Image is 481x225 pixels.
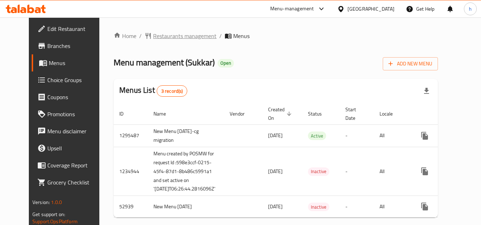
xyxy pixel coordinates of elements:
a: Upsell [32,140,109,157]
span: Vendor [230,109,254,118]
nav: breadcrumb [114,32,438,40]
td: - [340,196,374,218]
span: Grocery Checklist [47,178,104,187]
li: / [219,32,222,40]
td: New Menu [DATE]-cg migration [148,124,224,147]
a: Coverage Report [32,157,109,174]
td: 1295487 [114,124,148,147]
span: [DATE] [268,202,283,211]
div: Menu-management [270,5,314,13]
td: Menu created by POSMW for request Id :598e3ccf-0215-45f4-87d1-8b486c5991a1 and set active on '[DA... [148,147,224,196]
span: Inactive [308,203,329,211]
button: Change Status [433,198,450,215]
a: Restaurants management [145,32,216,40]
span: Choice Groups [47,76,104,84]
button: Add New Menu [383,57,438,70]
button: more [416,198,433,215]
td: 1234944 [114,147,148,196]
span: Branches [47,42,104,50]
span: Created On [268,105,294,122]
span: Status [308,109,331,118]
td: All [374,124,411,147]
span: ID [119,109,133,118]
a: Choice Groups [32,71,109,89]
span: 3 record(s) [157,88,187,95]
td: All [374,196,411,218]
span: Inactive [308,167,329,176]
span: Upsell [47,144,104,152]
li: / [139,32,142,40]
a: Coupons [32,89,109,106]
span: Get support on: [32,210,65,219]
td: All [374,147,411,196]
span: Active [308,132,326,140]
a: Branches [32,37,109,54]
div: [GEOGRAPHIC_DATA] [347,5,394,13]
h2: Menus List [119,85,187,97]
span: Edit Restaurant [47,25,104,33]
span: Restaurants management [153,32,216,40]
span: Locale [380,109,402,118]
span: [DATE] [268,131,283,140]
span: Start Date [345,105,365,122]
span: [DATE] [268,167,283,176]
a: Menus [32,54,109,71]
a: Promotions [32,106,109,123]
span: Version: [32,198,50,207]
div: Total records count [157,85,188,97]
span: Menus [233,32,250,40]
span: Menu management ( Sukkar ) [114,54,215,70]
span: 1.0.0 [51,198,62,207]
div: Export file [418,82,435,100]
a: Menu disclaimer [32,123,109,140]
span: Coverage Report [47,161,104,170]
button: Change Status [433,127,450,144]
td: New Menu [DATE] [148,196,224,218]
a: Home [114,32,136,40]
button: more [416,127,433,144]
span: Menu disclaimer [47,127,104,135]
td: - [340,124,374,147]
span: Open [218,60,234,66]
span: Menus [49,59,104,67]
button: Change Status [433,163,450,180]
a: Grocery Checklist [32,174,109,191]
span: Coupons [47,93,104,101]
button: more [416,163,433,180]
a: Edit Restaurant [32,20,109,37]
td: - [340,147,374,196]
span: h [469,5,472,13]
td: 52939 [114,196,148,218]
span: Name [153,109,175,118]
span: Add New Menu [388,59,432,68]
span: Promotions [47,110,104,118]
